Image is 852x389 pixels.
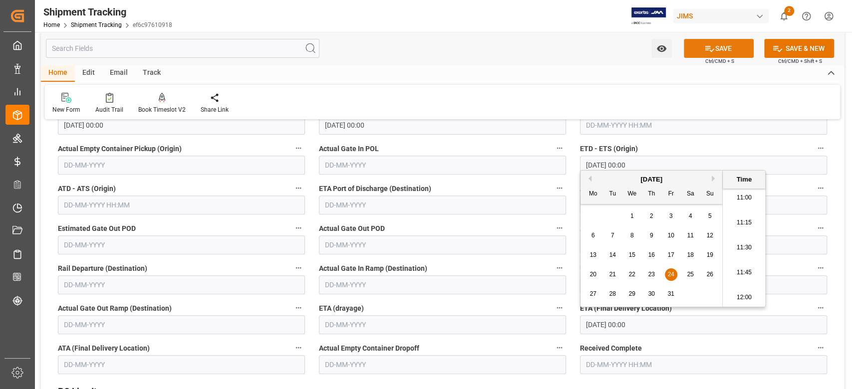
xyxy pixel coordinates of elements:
input: DD-MM-YYYY [58,235,305,254]
span: 19 [706,251,713,258]
span: 12 [706,232,713,239]
span: 1 [630,212,634,219]
span: ATD - ATS (Origin) [58,184,116,194]
div: Choose Wednesday, October 1st, 2025 [626,210,638,222]
li: 11:30 [723,235,765,260]
div: Choose Sunday, October 19th, 2025 [704,249,716,261]
span: 29 [628,290,635,297]
span: 14 [609,251,615,258]
button: Help Center [795,5,818,27]
input: Search Fields [46,39,319,58]
span: 28 [609,290,615,297]
span: 11 [687,232,693,239]
div: Email [102,65,135,82]
div: Choose Saturday, October 18th, 2025 [684,249,697,261]
span: 24 [667,271,674,278]
div: Choose Friday, October 31st, 2025 [665,288,677,300]
div: Choose Sunday, October 26th, 2025 [704,268,716,281]
button: ETA (Final Delivery Location) [814,301,827,314]
div: Choose Thursday, October 2nd, 2025 [645,210,658,222]
span: Rail Departure (Destination) [58,263,147,274]
input: DD-MM-YYYY [319,275,566,294]
span: Actual Gate In Ramp (Destination) [319,263,427,274]
button: ETA (drayage) [553,301,566,314]
div: Book Timeslot V2 [138,105,186,114]
div: Choose Friday, October 24th, 2025 [665,268,677,281]
span: 4 [689,212,692,219]
div: Edit [75,65,102,82]
div: Choose Monday, October 20th, 2025 [587,268,599,281]
input: DD-MM-YYYY [58,355,305,374]
input: DD-MM-YYYY [319,315,566,334]
input: DD-MM-YYYY HH:MM [319,116,566,135]
li: 11:00 [723,186,765,210]
div: Choose Monday, October 27th, 2025 [587,288,599,300]
input: DD-MM-YYYY HH:MM [58,116,305,135]
span: 10 [667,232,674,239]
input: DD-MM-YYYY [58,315,305,334]
div: Choose Wednesday, October 22nd, 2025 [626,268,638,281]
div: Choose Saturday, October 4th, 2025 [684,210,697,222]
div: Choose Tuesday, October 21st, 2025 [606,268,619,281]
span: 9 [650,232,653,239]
button: ATD - ATS (Origin) [292,182,305,194]
div: Tu [606,188,619,200]
input: DD-MM-YYYY [58,156,305,175]
div: Choose Thursday, October 16th, 2025 [645,249,658,261]
input: DD-MM-YYYY [319,156,566,175]
div: Home [41,65,75,82]
span: 17 [667,251,674,258]
span: 26 [706,271,713,278]
div: Time [725,175,763,185]
button: Actual Empty Container Pickup (Origin) [292,142,305,155]
div: Choose Wednesday, October 29th, 2025 [626,288,638,300]
div: Choose Sunday, October 5th, 2025 [704,210,716,222]
span: 23 [648,271,654,278]
span: 3 [669,212,673,219]
span: 6 [591,232,595,239]
button: SAVE [684,39,754,58]
input: DD-MM-YYYY HH:MM [580,355,827,374]
input: DD-MM-YYYY [319,355,566,374]
button: Received Complete [814,341,827,354]
div: JIMS [673,9,769,23]
button: Actual Gate In Ramp (Destination) [553,261,566,274]
span: 16 [648,251,654,258]
span: 8 [630,232,634,239]
span: 27 [589,290,596,297]
div: Shipment Tracking [43,4,172,19]
span: 31 [667,290,674,297]
button: Actual Gate Out Ramp (Destination) [292,301,305,314]
span: 13 [589,251,596,258]
span: 5 [708,212,712,219]
div: month 2025-10 [583,206,720,304]
button: ATA (Final Delivery Location) [292,341,305,354]
button: Actual Loading On Train (Destination) [814,221,827,234]
div: Choose Sunday, October 12th, 2025 [704,229,716,242]
div: New Form [52,105,80,114]
img: Exertis%20JAM%20-%20Email%20Logo.jpg_1722504956.jpg [631,7,666,25]
input: DD-MM-YYYY HH:MM [580,116,827,135]
input: DD-MM-YYYY HH:MM [580,156,827,175]
span: 20 [589,271,596,278]
input: DD-MM-YYYY HH:MM [580,315,827,334]
button: ETD - ETS (Origin) [814,142,827,155]
li: 12:00 [723,285,765,310]
div: Mo [587,188,599,200]
span: 7 [611,232,614,239]
div: Choose Tuesday, October 14th, 2025 [606,249,619,261]
div: Fr [665,188,677,200]
div: Choose Wednesday, October 8th, 2025 [626,229,638,242]
div: Choose Saturday, October 25th, 2025 [684,268,697,281]
button: Actual Gate In POL [553,142,566,155]
div: [DATE] [580,175,722,185]
div: Choose Friday, October 10th, 2025 [665,229,677,242]
div: Choose Tuesday, October 28th, 2025 [606,288,619,300]
div: Share Link [201,105,229,114]
div: Choose Thursday, October 23rd, 2025 [645,268,658,281]
button: Estimated Gate Out POD [292,221,305,234]
span: ETD - ETS (Origin) [580,144,638,154]
span: 21 [609,271,615,278]
button: show 2 new notifications [773,5,795,27]
input: DD-MM-YYYY [319,195,566,214]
